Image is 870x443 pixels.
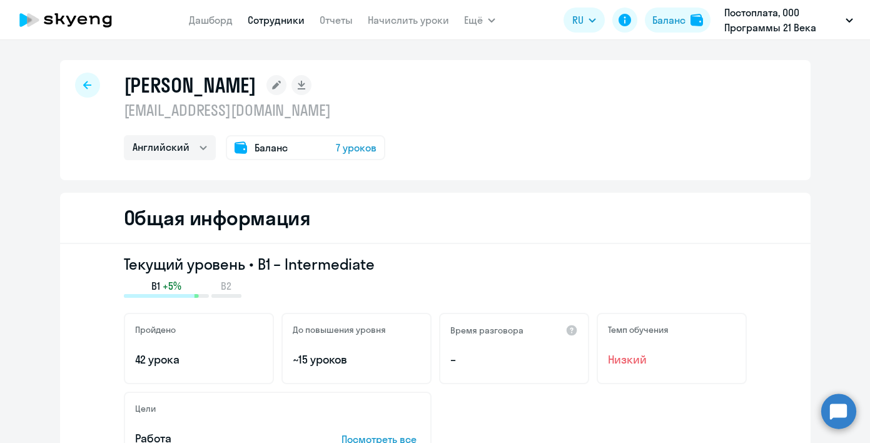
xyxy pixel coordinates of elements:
p: Постоплата, ООО Программы 21 Века [724,5,841,35]
span: +5% [163,279,181,293]
h5: Темп обучения [608,324,669,335]
span: Баланс [255,140,288,155]
h5: Пройдено [135,324,176,335]
p: ~15 уроков [293,352,420,368]
h5: Цели [135,403,156,414]
a: Начислить уроки [368,14,449,26]
span: RU [572,13,584,28]
h5: До повышения уровня [293,324,386,335]
button: Постоплата, ООО Программы 21 Века [718,5,859,35]
p: [EMAIL_ADDRESS][DOMAIN_NAME] [124,100,385,120]
a: Дашборд [189,14,233,26]
p: – [450,352,578,368]
button: Ещё [464,8,495,33]
span: B1 [151,279,160,293]
span: Ещё [464,13,483,28]
a: Сотрудники [248,14,305,26]
div: Баланс [652,13,685,28]
h5: Время разговора [450,325,524,336]
span: B2 [221,279,231,293]
button: Балансbalance [645,8,711,33]
span: Низкий [608,352,736,368]
p: 42 урока [135,352,263,368]
span: 7 уроков [336,140,377,155]
button: RU [564,8,605,33]
img: balance [690,14,703,26]
h1: [PERSON_NAME] [124,73,256,98]
h2: Общая информация [124,205,311,230]
h3: Текущий уровень • B1 – Intermediate [124,254,747,274]
a: Отчеты [320,14,353,26]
